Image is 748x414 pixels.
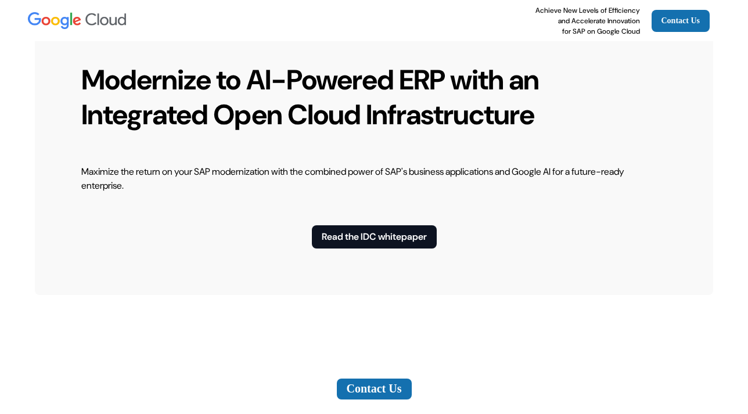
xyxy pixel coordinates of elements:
[81,63,667,132] p: Modernize to AI-Powered ERP with an Integrated Open Cloud Infrastructure
[535,5,640,37] p: Achieve New Levels of Efficiency and Accelerate Innovation for SAP on Google Cloud
[81,165,667,193] p: Maximize the return on your SAP modernization with the combined power of SAP's business applicati...
[337,379,412,399] a: Contact Us
[312,225,437,249] button: Read the IDC whitepaper
[652,10,710,32] a: Contact Us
